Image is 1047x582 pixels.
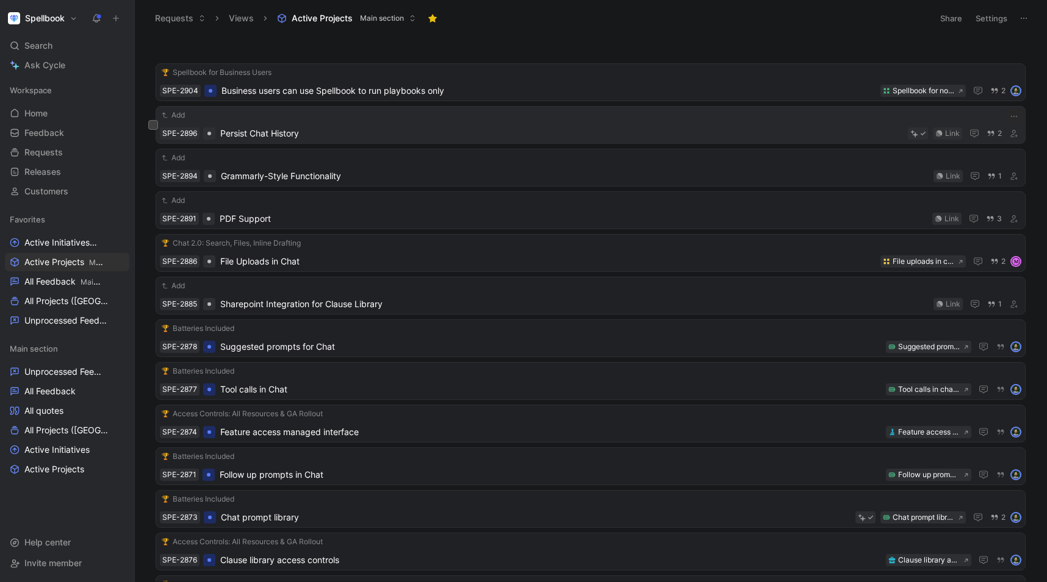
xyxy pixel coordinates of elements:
div: Link [946,298,960,310]
img: avatar [1012,428,1020,436]
a: All Projects ([GEOGRAPHIC_DATA]) [5,292,129,310]
div: Invite member [5,554,129,572]
div: Tool calls in chat and assistant home screen [898,383,960,396]
div: SPE-2873 [162,511,198,523]
button: Add [160,109,187,121]
span: 2 [998,130,1002,137]
span: Sharepoint Integration for Clause Library [220,297,929,311]
span: Favorites [10,213,45,225]
img: 🏆 [162,367,169,375]
div: Search [5,37,129,55]
img: avatar [1012,87,1020,95]
img: avatar [1012,470,1020,479]
a: All Feedback [5,382,129,400]
button: 🏆Access Controls: All Resources & GA Rollout [160,408,325,420]
button: 🏆Access Controls: All Resources & GA Rollout [160,536,325,548]
span: Spellbook for Business Users [173,66,272,79]
div: Main section [5,339,129,358]
span: Active Initiatives [24,444,90,456]
a: 🏆Batteries IncludedSPE-2871Follow up prompts in ChatFollow up prompts in chatavatar [156,447,1026,485]
span: Chat 2.0: Search, Files, Inline Drafting [173,237,301,249]
img: avatar [1012,385,1020,394]
a: Customers [5,182,129,201]
button: 1 [985,297,1004,311]
a: Active Projects [5,460,129,478]
button: SpellbookSpellbook [5,10,81,27]
div: Link [946,170,960,182]
a: Home [5,104,129,122]
div: SPE-2904 [162,85,198,97]
span: Batteries Included [173,322,234,335]
span: PDF Support [220,211,927,226]
span: Unprocessed Feedback [24,366,103,378]
span: Invite member [24,558,82,568]
a: Active Initiatives [5,441,129,459]
button: Requests [149,9,211,27]
div: SPE-2878 [162,341,197,353]
div: Suggested prompts for chat [898,341,960,353]
span: Main section [360,12,404,24]
div: Follow up prompts in chat [898,469,960,481]
div: M [1012,257,1020,266]
div: SPE-2876 [162,554,197,566]
a: 🏆Spellbook for Business UsersSPE-2904Business users can use Spellbook to run playbooks onlySpellb... [156,63,1026,101]
a: 🏆Batteries IncludedSPE-2877Tool calls in ChatTool calls in chat and assistant home screenavatar [156,362,1026,400]
span: Follow up prompts in Chat [220,467,881,482]
span: Chat prompt library [221,510,851,525]
img: 🏆 [162,410,169,417]
img: Spellbook [8,12,20,24]
span: Batteries Included [173,493,234,505]
a: Ask Cycle [5,56,129,74]
span: Active Projects [24,256,105,269]
span: Main section [10,342,58,355]
img: avatar [1012,342,1020,351]
div: SPE-2891 [162,213,196,225]
button: Active ProjectsMain section [272,9,422,27]
button: 🏆Batteries Included [160,493,236,505]
span: 1 [998,300,1002,308]
div: SPE-2896 [162,127,197,140]
div: Clause library access controls [898,554,960,566]
span: Active Initiatives [24,236,106,249]
span: Main section [81,277,124,286]
img: 🏆 [162,325,169,332]
span: Feedback [24,127,64,139]
span: 3 [997,215,1002,222]
div: SPE-2871 [162,469,196,481]
span: Access Controls: All Resources & GA Rollout [173,536,323,548]
button: Views [223,9,259,27]
a: 🏆Batteries IncludedSPE-2878Suggested prompts for ChatSuggested prompts for chatavatar [156,319,1026,357]
button: 2 [988,84,1008,98]
a: All quotes [5,402,129,420]
a: Unprocessed Feedback [5,363,129,381]
span: Tool calls in Chat [220,382,881,397]
button: 3 [984,212,1004,225]
img: avatar [1012,513,1020,522]
button: 2 [984,127,1004,140]
span: 2 [1001,87,1006,94]
button: 1 [985,169,1004,183]
div: SPE-2877 [162,383,197,396]
span: Requests [24,146,63,158]
span: Batteries Included [173,450,234,463]
span: Batteries Included [173,365,234,377]
button: 🏆Batteries Included [160,365,236,377]
img: avatar [1012,556,1020,564]
div: Link [944,213,959,225]
a: 🏆Access Controls: All Resources & GA RolloutSPE-2874Feature access managed interfaceFeature acces... [156,405,1026,442]
a: All Projects ([GEOGRAPHIC_DATA]) [5,421,129,439]
button: Add [160,194,187,207]
img: 🏆 [162,495,169,503]
span: Workspace [10,84,52,96]
button: Add [160,280,187,292]
div: SPE-2885 [162,298,197,310]
span: All Feedback [24,385,76,397]
span: Help center [24,537,71,547]
span: Access Controls: All Resources & GA Rollout [173,408,323,420]
a: Requests [5,143,129,161]
button: 🏆Spellbook for Business Users [160,66,273,79]
span: All quotes [24,405,63,417]
span: Active Projects [292,12,353,24]
a: Feedback [5,124,129,142]
div: Spellbook for non lawyers ga [893,85,954,97]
